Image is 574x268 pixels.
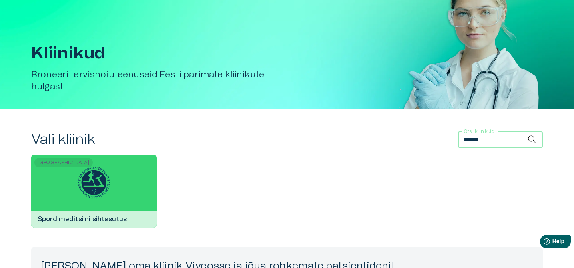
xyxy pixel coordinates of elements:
[31,155,157,228] a: [GEOGRAPHIC_DATA]Spordimeditsiini sihtasutus logoSpordimeditsiini sihtasutus
[78,167,110,199] img: Spordimeditsiini sihtasutus logo
[31,131,95,148] h2: Vali kliinik
[512,232,574,254] iframe: Help widget launcher
[31,208,133,230] h6: Spordimeditsiini sihtasutus
[464,128,494,135] label: Otsi kliinikuid
[34,158,93,167] span: [GEOGRAPHIC_DATA]
[31,44,290,62] h1: Kliinikud
[31,69,290,93] h5: Broneeri tervishoiuteenuseid Eesti parimate kliinikute hulgast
